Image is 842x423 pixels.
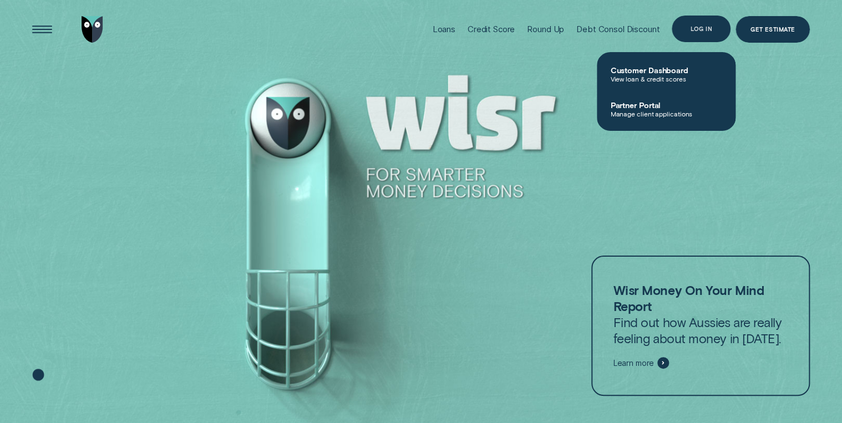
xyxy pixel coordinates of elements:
a: Partner PortalManage client applications [597,91,736,126]
span: View loan & credit scores [610,75,722,83]
div: Round Up [527,24,564,34]
div: Debt Consol Discount [576,24,660,34]
span: Customer Dashboard [610,65,722,75]
a: Customer DashboardView loan & credit scores [597,57,736,91]
div: Log in [691,26,712,31]
div: Loans [432,24,455,34]
a: Wisr Money On Your Mind ReportFind out how Aussies are really feeling about money in [DATE].Learn... [591,256,810,396]
span: Learn more [613,358,654,368]
button: Log in [672,16,731,42]
span: Partner Portal [610,100,722,110]
div: Credit Score [468,24,515,34]
img: Wisr [82,16,104,43]
strong: Wisr Money On Your Mind Report [613,282,763,314]
p: Find out how Aussies are really feeling about money in [DATE]. [613,282,787,346]
span: Manage client applications [610,110,722,118]
a: Get Estimate [736,16,809,43]
button: Open Menu [29,16,55,43]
